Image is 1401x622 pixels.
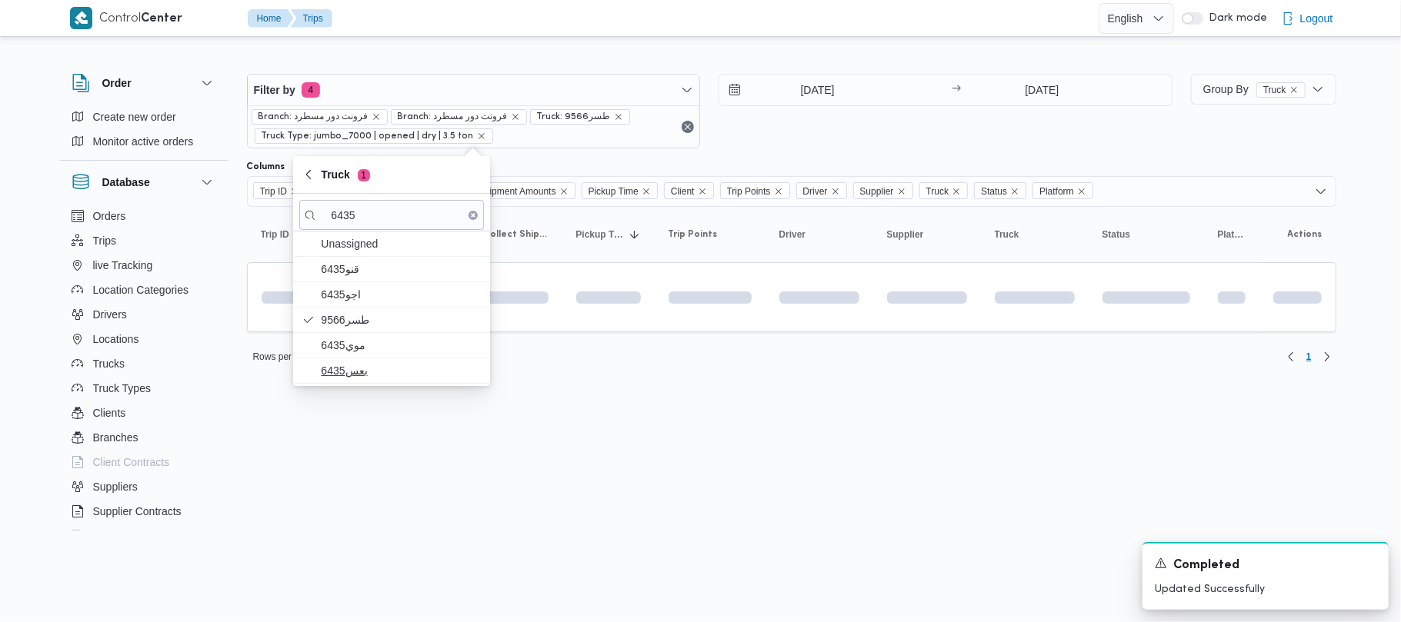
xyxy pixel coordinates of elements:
span: Truck [995,228,1019,241]
button: remove selected entity [372,112,381,121]
span: Dark mode [1203,12,1268,25]
button: Rows per page:10 [247,348,352,366]
span: Create new order [93,108,176,126]
span: Supplier [860,183,894,200]
span: Completed [1173,557,1239,575]
button: Remove Trip Points from selection in this group [774,187,783,196]
span: Pickup Time [582,182,658,199]
button: Home [248,9,294,28]
span: Platform [1218,228,1246,241]
span: قنو6435 [321,260,481,278]
input: Press the down key to open a popover containing a calendar. [719,75,894,105]
span: Truck Type: jumbo_7000 | opened | dry | 3.5 ton [262,129,474,143]
button: Database [72,173,216,191]
button: Platform [1212,222,1252,247]
button: Group ByTruckremove selected entity [1191,74,1336,105]
label: Columns [247,161,285,173]
b: Center [142,13,183,25]
p: Updated Successfully [1155,581,1376,597]
div: Order [59,105,228,160]
button: remove selected entity [614,112,623,121]
span: بعس6435 [321,361,481,380]
button: Truck Types [65,376,222,401]
span: Locations [93,330,139,348]
button: Pickup TimeSorted in descending order [570,222,647,247]
span: Branches [93,428,138,447]
button: Page 1 of 1 [1300,348,1318,366]
input: Press the down key to open a popover containing a calendar. [966,75,1119,105]
span: live Tracking [93,256,153,274]
button: Remove Collect Shipment Amounts from selection in this group [559,187,569,196]
span: Trip Points [669,228,718,241]
span: Branch: فرونت دور مسطرد [391,109,527,125]
span: Clients [93,404,126,422]
button: Monitor active orders [65,129,222,154]
button: Remove Driver from selection in this group [831,187,840,196]
button: Open list of options [1315,185,1327,198]
span: Platform [1032,182,1093,199]
span: Devices [93,527,132,545]
span: Filter by [254,81,295,99]
button: Supplier Contracts [65,499,222,524]
button: Locations [65,327,222,351]
span: Driver [779,228,806,241]
span: Status [981,183,1007,200]
span: Trip ID [261,228,289,241]
span: Truck [926,183,949,200]
button: Remove Truck from selection in this group [952,187,961,196]
span: Truck Types [93,379,151,397]
button: Trucks [65,351,222,376]
button: Remove Supplier from selection in this group [897,187,906,196]
span: Driver [796,182,847,199]
button: Next page [1318,348,1336,366]
span: اجو6435 [321,285,481,304]
span: Trip ID [253,182,307,199]
img: X8yXhbKr1z7QwAAAABJRU5ErkJggg== [70,7,92,29]
button: Remove Status from selection in this group [1010,187,1019,196]
button: Orders [65,204,222,228]
span: Truck: طسر9566 [530,109,630,125]
span: Status [974,182,1026,199]
button: remove selected entity [1289,85,1299,95]
button: Remove [679,118,697,136]
span: Trips [93,231,117,250]
button: Remove Pickup Time from selection in this group [642,187,651,196]
button: Branches [65,425,222,450]
span: Truck: طسر9566 [537,110,611,124]
span: Suppliers [93,477,138,496]
button: Driver [773,222,866,247]
div: → [952,85,961,95]
span: Supplier [887,228,924,241]
button: Clients [65,401,222,425]
span: Rows per page : 10 [253,348,328,366]
span: Pickup Time; Sorted in descending order [576,228,625,241]
button: Supplier [881,222,973,247]
button: remove selected entity [477,131,486,141]
span: Branch: فرونت دور مسطرد [259,110,369,124]
span: 1 [1306,348,1312,366]
span: Unassigned [321,234,481,253]
button: Logout [1276,3,1339,34]
span: Logout [1300,9,1333,28]
span: 4 active filters [302,82,320,98]
span: Trucks [93,354,125,373]
button: live Tracking [65,253,222,278]
span: Branch: فرونت دور مسطرد [398,110,508,124]
span: Supplier [853,182,913,199]
button: Trip ID [255,222,316,247]
div: Database [59,204,228,537]
button: remove selected entity [511,112,520,121]
span: Status [1102,228,1131,241]
button: Drivers [65,302,222,327]
button: Trips [65,228,222,253]
span: Client [664,182,714,199]
span: موي6435 [321,336,481,354]
span: Supplier Contracts [93,502,182,521]
span: Truck Type: jumbo_7000 | opened | dry | 3.5 ton [255,128,493,144]
span: Drivers [93,305,127,324]
h3: Database [102,173,150,191]
span: Actions [1288,228,1323,241]
button: Remove Platform from selection in this group [1077,187,1086,196]
span: Group By Truck [1203,83,1306,95]
button: Truck [989,222,1081,247]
